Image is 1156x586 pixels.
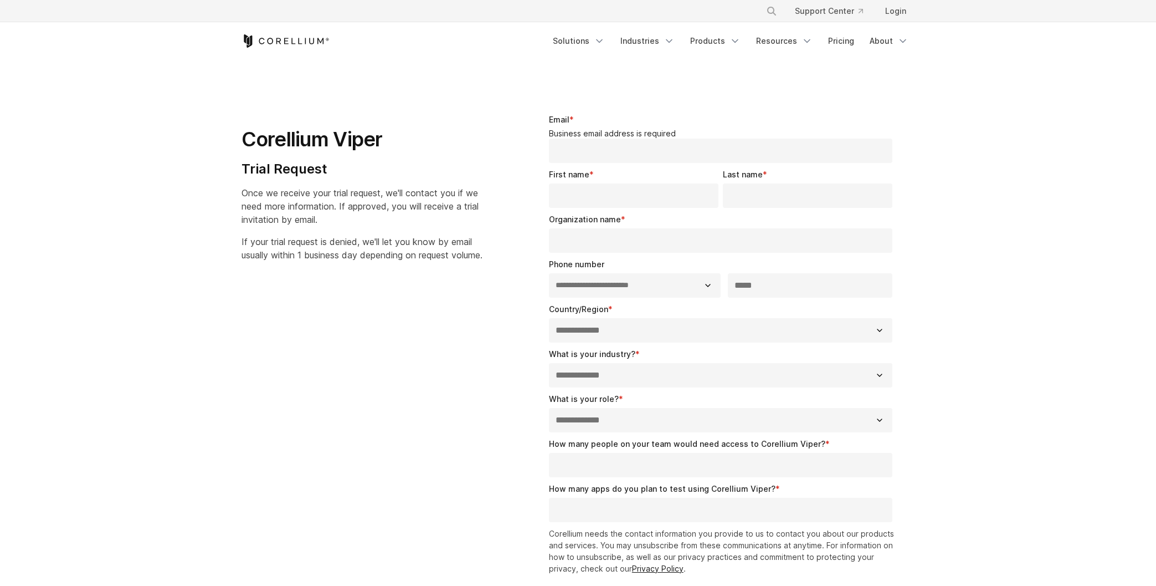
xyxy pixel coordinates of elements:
[549,439,825,449] span: How many people on your team would need access to Corellium Viper?
[546,31,612,51] a: Solutions
[549,259,604,269] span: Phone number
[549,115,569,124] span: Email
[786,1,872,21] a: Support Center
[242,187,479,225] span: Once we receive your trial request, we'll contact you if we need more information. If approved, y...
[749,31,819,51] a: Resources
[753,1,915,21] div: Navigation Menu
[242,34,330,48] a: Corellium Home
[821,31,861,51] a: Pricing
[632,564,684,573] a: Privacy Policy
[549,349,635,359] span: What is your industry?
[549,129,897,139] legend: Business email address is required
[549,170,589,179] span: First name
[549,484,775,493] span: How many apps do you plan to test using Corellium Viper?
[549,394,619,404] span: What is your role?
[546,31,915,51] div: Navigation Menu
[549,304,608,314] span: Country/Region
[549,528,897,574] p: Corellium needs the contact information you provide to us to contact you about our products and s...
[614,31,681,51] a: Industries
[876,1,915,21] a: Login
[684,31,747,51] a: Products
[863,31,915,51] a: About
[242,127,482,152] h1: Corellium Viper
[723,170,763,179] span: Last name
[242,161,482,177] h4: Trial Request
[242,236,482,261] span: If your trial request is denied, we'll let you know by email usually within 1 business day depend...
[549,215,621,224] span: Organization name
[762,1,782,21] button: Search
